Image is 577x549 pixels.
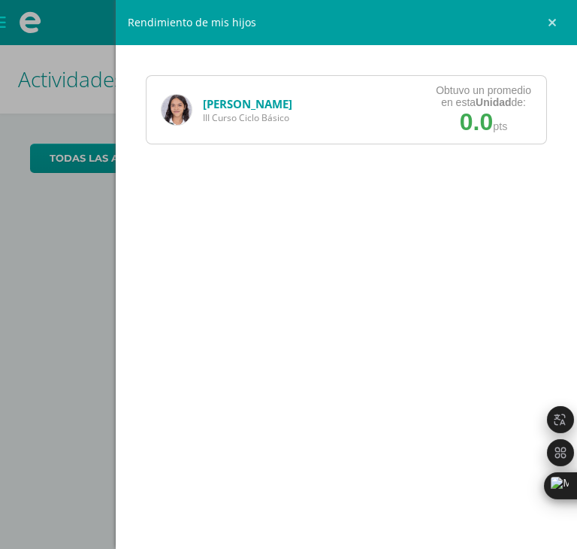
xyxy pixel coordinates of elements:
span: pts [493,120,507,132]
a: [PERSON_NAME] [203,96,292,111]
strong: Unidad [476,96,511,108]
span: III Curso Ciclo Básico [203,111,292,124]
span: 0.0 [460,108,493,135]
div: Obtuvo un promedio en esta de: [436,84,531,108]
img: 45dba2f6fef419456e26cf97e04dba63.png [162,95,192,125]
